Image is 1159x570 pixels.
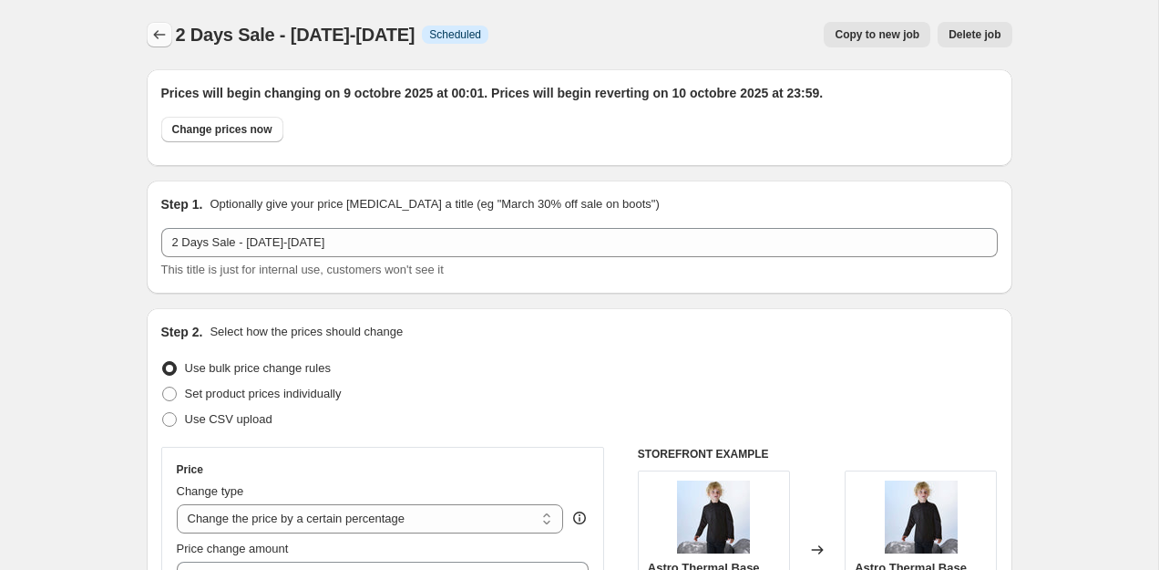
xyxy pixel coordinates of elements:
h2: Step 1. [161,195,203,213]
h6: STOREFRONT EXAMPLE [638,447,998,461]
span: 2 Days Sale - [DATE]-[DATE] [176,25,415,45]
span: Use bulk price change rules [185,361,331,375]
h3: Price [177,462,203,477]
button: Price change jobs [147,22,172,47]
span: Use CSV upload [185,412,272,426]
span: Delete job [949,27,1000,42]
img: ASTRO_GW5US947_Lifestyle_1_1_80x.jpg [885,481,958,554]
span: Set product prices individually [185,387,342,400]
img: ASTRO_GW5US947_Lifestyle_1_1_80x.jpg [677,481,750,554]
button: Copy to new job [824,22,930,47]
p: Optionally give your price [MEDICAL_DATA] a title (eg "March 30% off sale on boots") [210,195,659,213]
span: Change prices now [172,122,272,137]
span: This title is just for internal use, customers won't see it [161,263,444,276]
p: Select how the prices should change [210,323,403,341]
span: Scheduled [429,27,481,42]
button: Change prices now [161,117,283,142]
div: help [570,509,589,527]
h2: Prices will begin changing on 9 octobre 2025 at 00:01. Prices will begin reverting on 10 octobre ... [161,84,998,102]
h2: Step 2. [161,323,203,341]
input: 30% off holiday sale [161,228,998,257]
span: Change type [177,484,244,498]
span: Copy to new job [835,27,919,42]
span: Price change amount [177,542,289,555]
button: Delete job [938,22,1011,47]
